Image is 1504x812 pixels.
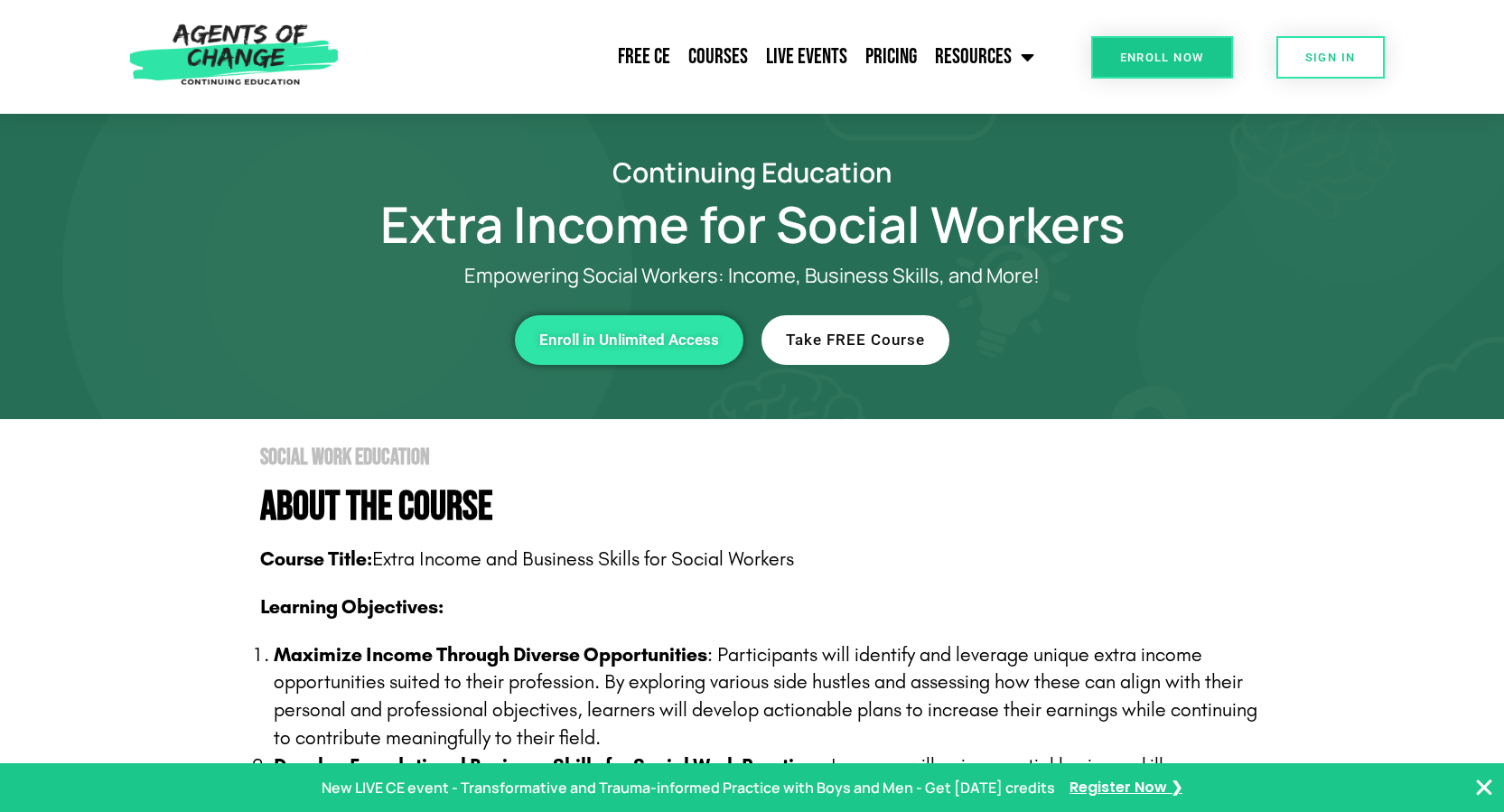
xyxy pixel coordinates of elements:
[1305,51,1356,63] span: SIGN IN
[274,641,1267,752] p: : Participants will identify and leverage unique extra income opportunities suited to their profe...
[274,643,707,667] strong: Maximize Income Through Diverse Opportunities
[260,446,1267,469] h2: Social Work Education
[1473,777,1495,798] button: Close Banner
[260,546,1267,574] p: Extra Income and Business Skills for Social Workers
[926,34,1043,79] a: Resources
[1070,775,1182,801] a: Register Now ❯
[757,34,856,79] a: Live Events
[348,34,1043,79] nav: Menu
[1091,36,1233,79] a: Enroll Now
[238,203,1267,245] h1: Extra Income for Social Workers
[761,315,949,365] a: Take FREE Course
[322,775,1055,801] p: New LIVE CE event - Transformative and Trauma-informed Practice with Boys and Men - Get [DATE] cr...
[515,315,743,365] a: Enroll in Unlimited Access
[1120,51,1204,63] span: Enroll Now
[539,332,719,348] span: Enroll in Unlimited Access
[260,487,1267,527] h4: About The Course
[609,34,679,79] a: Free CE
[1276,36,1385,79] a: SIGN IN
[786,332,925,348] span: Take FREE Course
[260,547,372,571] b: Course Title:
[679,34,757,79] a: Courses
[310,263,1195,288] p: Empowering Social Workers: Income, Business Skills, and More!
[238,159,1267,185] h2: Continuing Education
[856,34,926,79] a: Pricing
[260,595,444,619] b: Learning Objectives:
[274,754,831,778] strong: Develop Foundational Business Skills for Social Work Practices:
